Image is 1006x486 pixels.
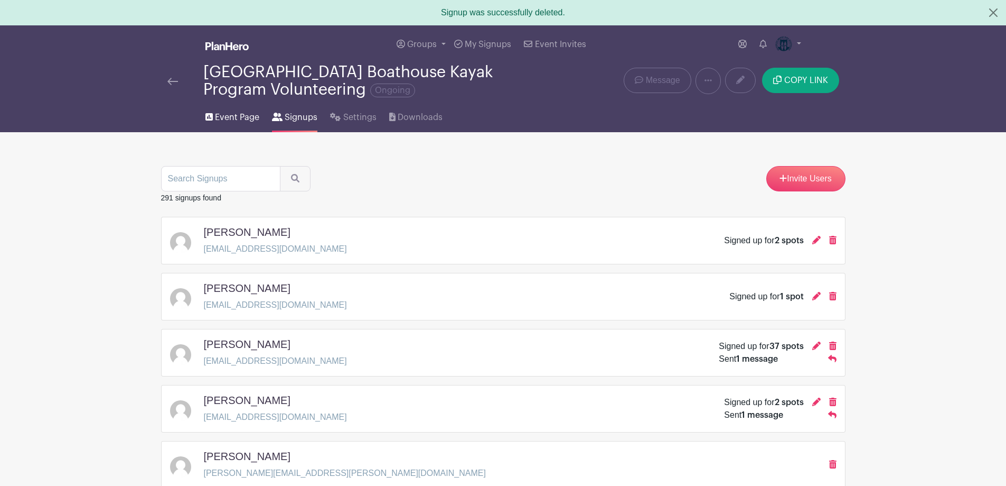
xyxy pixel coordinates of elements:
[741,411,783,419] span: 1 message
[272,98,317,132] a: Signups
[204,282,290,295] h5: [PERSON_NAME]
[535,40,586,49] span: Event Invites
[784,76,828,85] span: COPY LINK
[205,98,259,132] a: Event Page
[520,25,590,63] a: Event Invites
[215,111,259,124] span: Event Page
[775,36,792,53] img: Logo-Title.png
[170,344,191,365] img: default-ce2991bfa6775e67f084385cd625a349d9dcbb7a52a09fb2fda1e96e2d18dcdb.png
[370,84,415,97] span: Ongoing
[204,411,347,424] p: [EMAIL_ADDRESS][DOMAIN_NAME]
[398,111,443,124] span: Downloads
[170,232,191,253] img: default-ce2991bfa6775e67f084385cd625a349d9dcbb7a52a09fb2fda1e96e2d18dcdb.png
[204,394,290,407] h5: [PERSON_NAME]
[170,400,191,421] img: default-ce2991bfa6775e67f084385cd625a349d9dcbb7a52a09fb2fda1e96e2d18dcdb.png
[389,98,443,132] a: Downloads
[204,467,486,480] p: [PERSON_NAME][EMAIL_ADDRESS][PERSON_NAME][DOMAIN_NAME]
[646,74,680,87] span: Message
[729,290,803,303] div: Signed up for
[407,40,437,49] span: Groups
[204,299,347,311] p: [EMAIL_ADDRESS][DOMAIN_NAME]
[204,450,290,463] h5: [PERSON_NAME]
[775,398,804,407] span: 2 spots
[204,243,347,255] p: [EMAIL_ADDRESS][DOMAIN_NAME]
[769,342,804,351] span: 37 spots
[724,396,803,409] div: Signed up for
[205,42,249,50] img: logo_white-6c42ec7e38ccf1d336a20a19083b03d10ae64f83f12c07503d8b9e83406b4c7d.svg
[719,353,778,365] div: Sent
[780,292,804,301] span: 1 spot
[392,25,450,63] a: Groups
[343,111,377,124] span: Settings
[724,234,803,247] div: Signed up for
[167,78,178,85] img: back-arrow-29a5d9b10d5bd6ae65dc969a981735edf675c4d7a1fe02e03b50dbd4ba3cdb55.svg
[465,40,511,49] span: My Signups
[161,166,280,191] input: Search Signups
[775,236,804,245] span: 2 spots
[285,111,317,124] span: Signups
[170,456,191,478] img: default-ce2991bfa6775e67f084385cd625a349d9dcbb7a52a09fb2fda1e96e2d18dcdb.png
[736,355,778,363] span: 1 message
[724,409,783,421] div: Sent
[204,226,290,239] h5: [PERSON_NAME]
[766,166,845,191] a: Invite Users
[161,194,221,202] small: 291 signups found
[450,25,515,63] a: My Signups
[719,340,803,353] div: Signed up for
[204,338,290,351] h5: [PERSON_NAME]
[330,98,376,132] a: Settings
[624,68,691,93] a: Message
[170,288,191,309] img: default-ce2991bfa6775e67f084385cd625a349d9dcbb7a52a09fb2fda1e96e2d18dcdb.png
[204,355,347,368] p: [EMAIL_ADDRESS][DOMAIN_NAME]
[762,68,839,93] button: COPY LINK
[203,63,546,98] div: [GEOGRAPHIC_DATA] Boathouse Kayak Program Volunteering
